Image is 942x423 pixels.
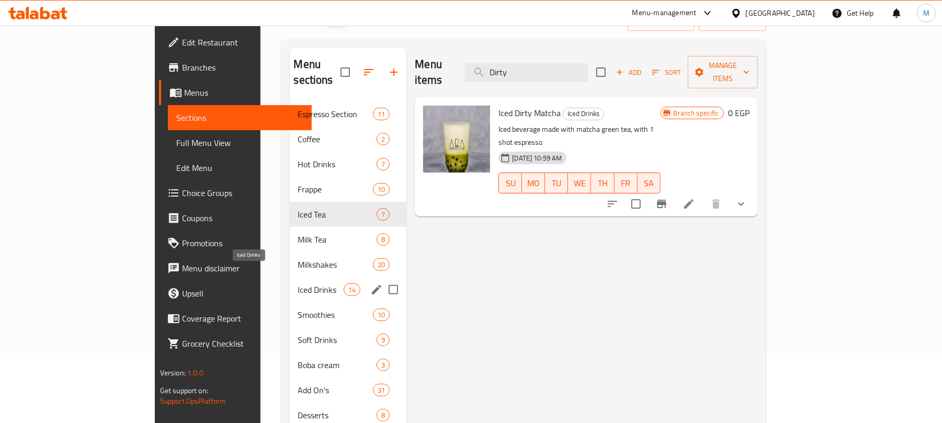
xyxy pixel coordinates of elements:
a: Promotions [159,231,312,256]
div: items [344,283,360,296]
a: Choice Groups [159,180,312,205]
span: Select section [590,61,612,83]
a: Menu disclaimer [159,256,312,281]
a: Edit Restaurant [159,30,312,55]
span: Boba cream [298,359,377,371]
button: sort-choices [600,191,625,216]
span: Hot Drinks [298,158,377,170]
svg: Show Choices [735,198,747,210]
p: Iced beverage made with matcha green tea, with 1 shot espresso [498,123,660,149]
div: Menu-management [632,7,697,19]
button: delete [703,191,729,216]
span: Upsell [182,287,304,300]
span: WE [572,176,587,191]
a: Support.OpsPlatform [160,394,226,408]
span: Choice Groups [182,187,304,199]
span: 31 [373,385,389,395]
span: Add [615,66,643,78]
span: import [636,15,686,28]
span: SA [642,176,656,191]
span: Full Menu View [176,136,304,149]
span: Sort [652,66,681,78]
span: Branches [182,61,304,74]
span: 8 [377,235,389,245]
span: 1.0.0 [187,366,203,380]
img: Iced Dirty Matcha [423,106,490,173]
span: Add On's [298,384,373,396]
span: Iced Dirty Matcha [498,105,561,121]
span: Soft Drinks [298,334,377,346]
span: 7 [377,159,389,169]
div: items [373,384,390,396]
span: Coffee [298,133,377,145]
span: Sort items [645,64,688,81]
a: Grocery Checklist [159,331,312,356]
button: Branch-specific-item [649,191,674,216]
span: Iced Drinks [298,283,344,296]
div: Iced Drinks14edit [290,277,407,302]
span: SU [503,176,518,191]
span: Menus [184,86,304,99]
span: Sort sections [356,60,381,85]
div: items [373,108,390,120]
div: Add On's31 [290,378,407,403]
div: items [377,359,390,371]
span: Edit Menu [176,162,304,174]
span: Frappe [298,183,373,196]
span: Desserts [298,409,377,421]
button: show more [729,191,754,216]
span: export [707,15,758,28]
button: SA [638,173,661,193]
span: Smoothies [298,308,373,321]
span: Promotions [182,237,304,249]
span: Get support on: [160,384,208,397]
span: M [923,7,929,19]
a: Edit Menu [168,155,312,180]
a: Branches [159,55,312,80]
span: MO [526,176,541,191]
div: items [377,133,390,145]
button: Sort [650,64,684,81]
a: Full Menu View [168,130,312,155]
span: 10 [373,185,389,195]
span: 10 [373,310,389,320]
div: items [377,334,390,346]
span: Menu disclaimer [182,262,304,275]
div: items [377,409,390,421]
div: Iced Tea7 [290,202,407,227]
span: Version: [160,366,186,380]
div: Hot Drinks7 [290,152,407,177]
a: Edit menu item [683,198,695,210]
span: 2 [377,134,389,144]
span: 7 [377,210,389,220]
div: items [377,158,390,170]
button: TH [591,173,614,193]
span: 11 [373,109,389,119]
div: Espresso Section11 [290,101,407,127]
span: [DATE] 10:59 AM [508,153,566,163]
div: Smoothies10 [290,302,407,327]
div: items [373,258,390,271]
input: search [464,63,588,82]
a: Sections [168,105,312,130]
span: TH [595,176,610,191]
button: SU [498,173,522,193]
button: MO [522,173,545,193]
a: Coverage Report [159,306,312,331]
button: FR [615,173,638,193]
span: Iced Tea [298,208,377,221]
span: Milkshakes [298,258,373,271]
button: WE [568,173,591,193]
span: Milk Tea [298,233,377,246]
span: Manage items [696,59,750,85]
div: Milk Tea8 [290,227,407,252]
div: items [377,208,390,221]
